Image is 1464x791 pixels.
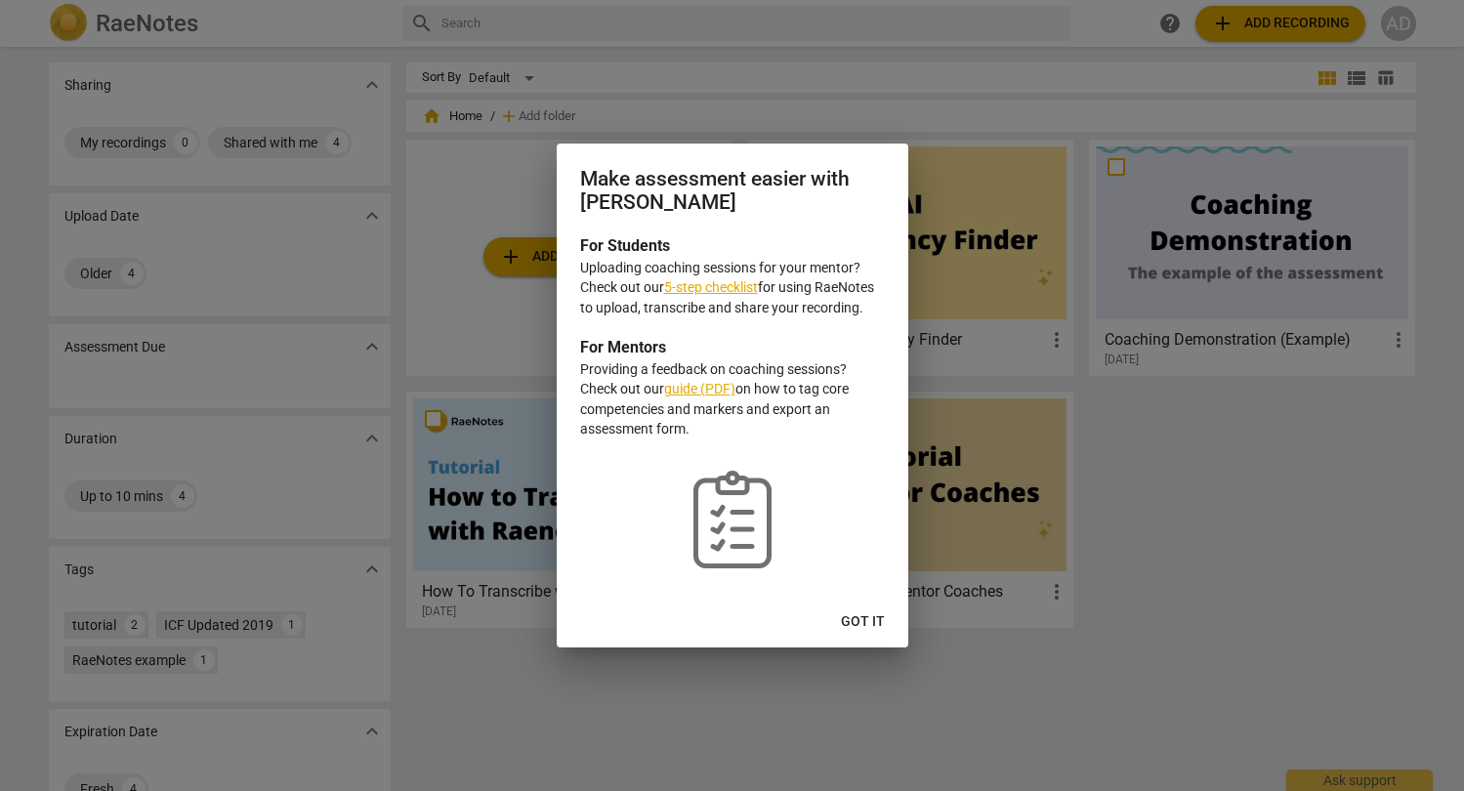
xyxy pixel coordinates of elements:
b: For Students [580,236,670,255]
b: For Mentors [580,338,666,356]
button: Got it [825,604,900,640]
p: Providing a feedback on coaching sessions? Check out our on how to tag core competencies and mark... [580,359,885,439]
h2: Make assessment easier with [PERSON_NAME] [580,167,885,215]
a: guide (PDF) [664,381,735,396]
p: Uploading coaching sessions for your mentor? Check out our for using RaeNotes to upload, transcri... [580,258,885,318]
span: Got it [841,612,885,632]
a: 5-step checklist [664,279,758,295]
